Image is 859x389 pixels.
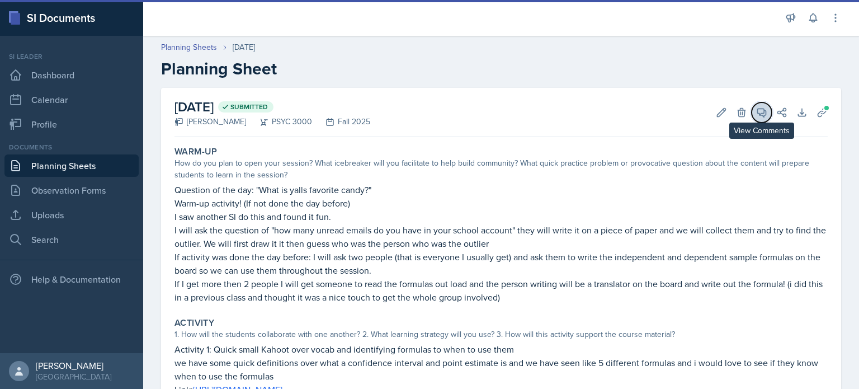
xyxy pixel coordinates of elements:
a: Profile [4,113,139,135]
a: Uploads [4,204,139,226]
p: If I get more then 2 people I will get someone to read the formulas out load and the person writi... [174,277,828,304]
p: Activity 1: Quick small Kahoot over vocab and identifying formulas to when to use them [174,343,828,356]
a: Calendar [4,88,139,111]
p: I saw another SI do this and found it fun. [174,210,828,223]
h2: [DATE] [174,97,370,117]
div: Documents [4,142,139,152]
a: Observation Forms [4,179,139,201]
div: PSYC 3000 [246,116,312,128]
div: [PERSON_NAME] [36,360,111,371]
button: View Comments [752,102,772,123]
a: Planning Sheets [4,154,139,177]
div: Fall 2025 [312,116,370,128]
p: we have some quick definitions over what a confidence interval and point estimate is and we have ... [174,356,828,383]
div: [DATE] [233,41,255,53]
div: 1. How will the students collaborate with one another? 2. What learning strategy will you use? 3.... [174,329,828,340]
a: Dashboard [4,64,139,86]
a: Planning Sheets [161,41,217,53]
div: [GEOGRAPHIC_DATA] [36,371,111,382]
div: Help & Documentation [4,268,139,290]
p: Warm-up activity! (If not done the day before) [174,196,828,210]
p: If activity was done the day before: I will ask two people (that is everyone I usually get) and a... [174,250,828,277]
a: Search [4,228,139,251]
p: Question of the day: "What is yalls favorite candy?" [174,183,828,196]
span: Submitted [230,102,268,111]
div: How do you plan to open your session? What icebreaker will you facilitate to help build community... [174,157,828,181]
div: Si leader [4,51,139,62]
h2: Planning Sheet [161,59,841,79]
div: [PERSON_NAME] [174,116,246,128]
label: Activity [174,317,214,329]
p: I will ask the question of "how many unread emails do you have in your school account" they will ... [174,223,828,250]
label: Warm-Up [174,146,218,157]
